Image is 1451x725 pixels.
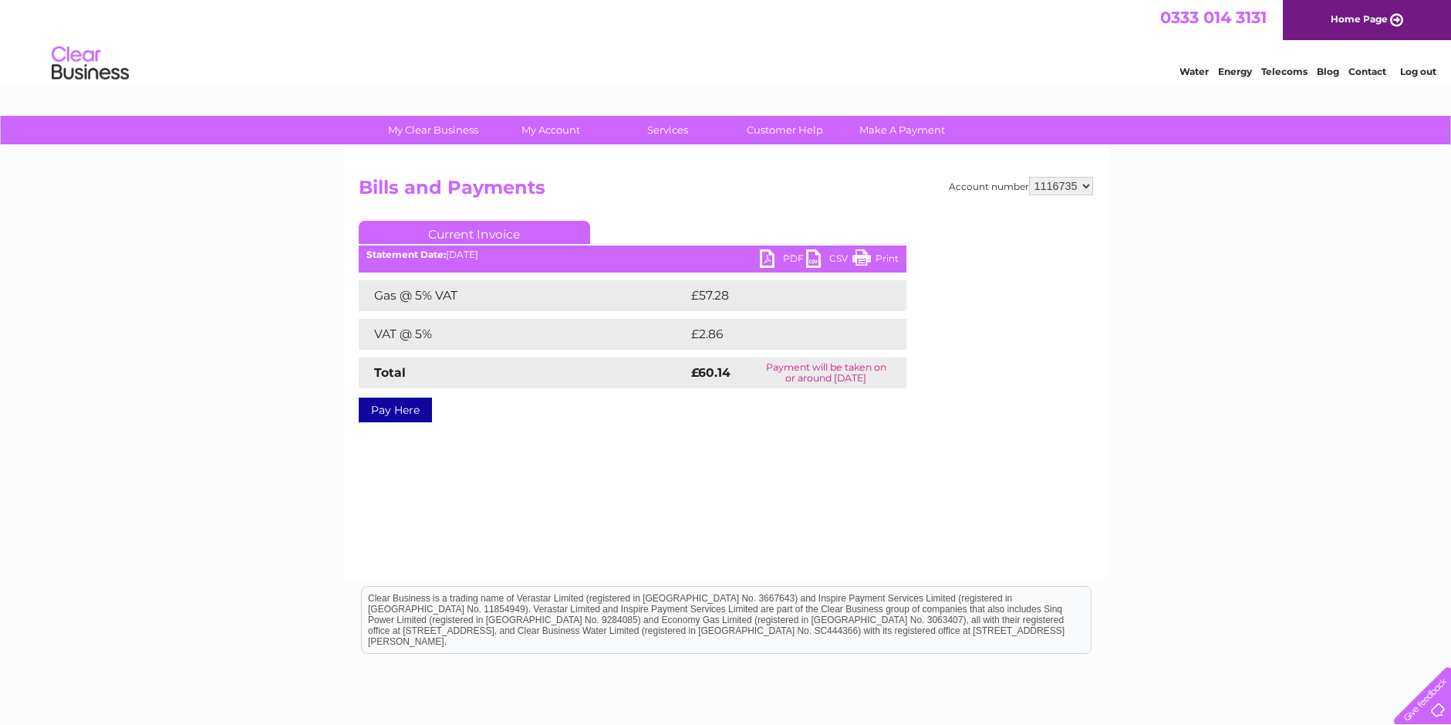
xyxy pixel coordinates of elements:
[1400,66,1436,77] a: Log out
[721,116,849,144] a: Customer Help
[369,116,497,144] a: My Clear Business
[359,249,906,260] div: [DATE]
[359,280,687,311] td: Gas @ 5% VAT
[1317,66,1339,77] a: Blog
[687,319,871,350] td: £2.86
[760,249,806,272] a: PDF
[806,249,852,272] a: CSV
[366,249,446,260] b: Statement Date:
[374,365,406,380] strong: Total
[359,398,432,422] a: Pay Here
[487,116,614,144] a: My Account
[1160,8,1267,27] a: 0333 014 3131
[1348,66,1386,77] a: Contact
[1179,66,1209,77] a: Water
[949,177,1093,195] div: Account number
[852,249,899,272] a: Print
[839,116,966,144] a: Make A Payment
[604,116,731,144] a: Services
[359,177,1093,206] h2: Bills and Payments
[1218,66,1252,77] a: Energy
[746,357,906,388] td: Payment will be taken on or around [DATE]
[359,221,590,244] a: Current Invoice
[687,280,875,311] td: £57.28
[1261,66,1308,77] a: Telecoms
[691,365,731,380] strong: £60.14
[362,8,1091,75] div: Clear Business is a trading name of Verastar Limited (registered in [GEOGRAPHIC_DATA] No. 3667643...
[359,319,687,350] td: VAT @ 5%
[51,40,130,87] img: logo.png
